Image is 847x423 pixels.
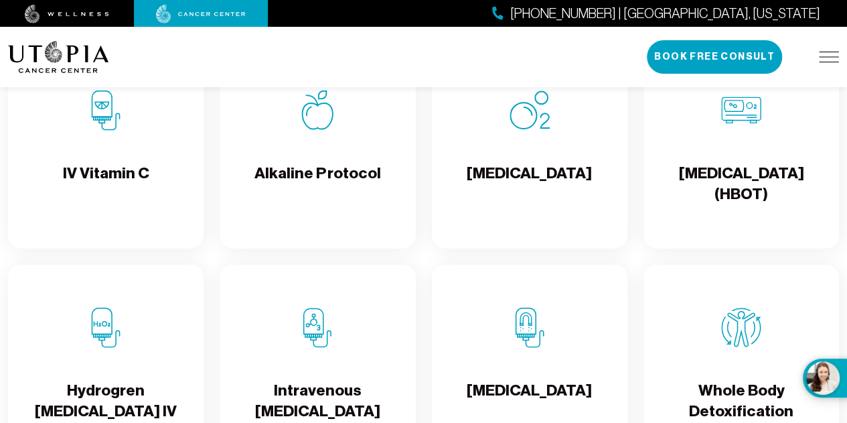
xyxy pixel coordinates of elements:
h4: [MEDICAL_DATA] [467,163,592,206]
h4: Alkaline Protocol [254,163,380,206]
img: cancer center [156,5,246,23]
img: wellness [25,5,109,23]
img: logo_orange.svg [21,21,32,32]
img: logo [8,41,109,73]
div: Domain Overview [51,86,120,95]
a: IV Vitamin CIV Vitamin C [8,48,204,249]
a: [PHONE_NUMBER] | [GEOGRAPHIC_DATA], [US_STATE] [492,4,820,23]
div: v 4.0.25 [37,21,66,32]
span: [PHONE_NUMBER] | [GEOGRAPHIC_DATA], [US_STATE] [510,4,820,23]
img: Oxygen Therapy [510,90,550,131]
div: Domain: [DOMAIN_NAME] [35,35,147,46]
img: tab_domain_overview_orange.svg [36,84,47,95]
a: Oxygen Therapy[MEDICAL_DATA] [432,48,627,249]
img: Alkaline Protocol [297,90,337,131]
img: website_grey.svg [21,35,32,46]
div: Keywords by Traffic [148,86,226,95]
img: Whole Body Detoxification [721,308,761,348]
img: IV Vitamin C [86,90,126,131]
img: Intravenous Ozone Therapy [297,308,337,348]
img: Chelation Therapy [510,308,550,348]
img: Hydrogren Peroxide IV Therapy [86,308,126,348]
a: Alkaline ProtocolAlkaline Protocol [220,48,415,249]
h4: IV Vitamin C [63,163,149,206]
a: Hyperbaric Oxygen Therapy (HBOT)[MEDICAL_DATA] (HBOT) [643,48,839,249]
button: Book Free Consult [647,40,782,74]
h4: [MEDICAL_DATA] (HBOT) [654,163,828,206]
img: Hyperbaric Oxygen Therapy (HBOT) [721,90,761,131]
img: icon-hamburger [819,52,839,62]
img: tab_keywords_by_traffic_grey.svg [133,84,144,95]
